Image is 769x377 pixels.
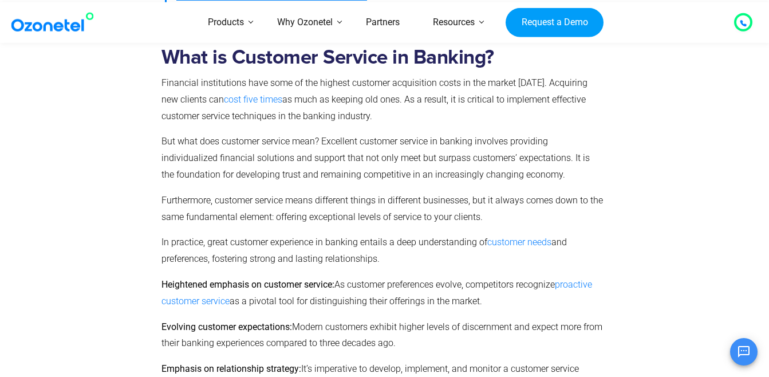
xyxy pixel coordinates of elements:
[161,279,334,290] b: Heightened emphasis on customer service:
[224,94,282,105] a: cost five times
[161,279,592,307] a: proactive customer service
[487,237,551,248] a: customer needs
[230,296,482,307] span: as a pivotal tool for distinguishing their offerings in the market.
[730,338,758,366] button: Open chat
[161,237,487,248] span: In practice, great customer experience in banking entails a deep understanding of
[161,363,301,374] b: Emphasis on relationship strategy:
[334,279,555,290] span: As customer preferences evolve, competitors recognize
[416,2,491,43] a: Resources
[161,48,494,68] strong: What is Customer Service in Banking?
[161,321,602,349] span: Modern customers exhibit higher levels of discernment and expect more from their banking experien...
[191,2,261,43] a: Products
[161,321,292,332] b: Evolving customer expectations:
[161,136,590,180] span: But what does customer service mean? Excellent customer service in banking involves providing ind...
[349,2,416,43] a: Partners
[261,2,349,43] a: Why Ozonetel
[506,7,604,37] a: Request a Demo
[161,195,603,222] span: Furthermore, customer service means different things in different businesses, but it always comes...
[161,77,587,105] span: Financial institutions have some of the highest customer acquisition costs in the market [DATE]. ...
[161,94,586,121] span: as much as keeping old ones. As a result, it is critical to implement effective customer service ...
